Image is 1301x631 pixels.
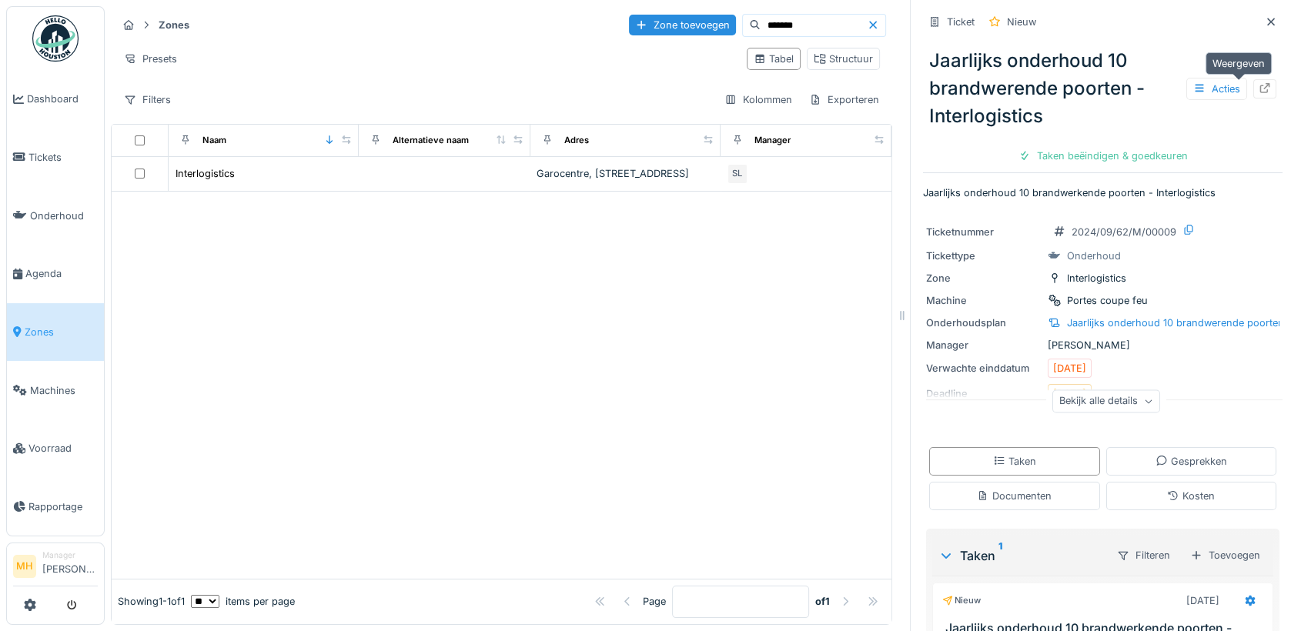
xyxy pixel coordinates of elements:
div: [DATE] [1053,361,1086,376]
div: Onderhoud [1067,249,1121,263]
p: Jaarlijks onderhoud 10 brandwerkende poorten - Interlogistics [923,185,1283,200]
div: Taken [938,546,1104,565]
div: Showing 1 - 1 of 1 [118,594,185,609]
div: Zone toevoegen [629,15,736,35]
span: Dashboard [27,92,98,106]
div: Kosten [1167,489,1215,503]
div: Filters [117,88,178,111]
a: Dashboard [7,70,104,129]
span: Onderhoud [30,209,98,223]
span: Agenda [25,266,98,281]
li: MH [13,555,36,578]
div: Acties [1186,78,1247,100]
strong: Zones [152,18,196,32]
div: Weergeven [1206,52,1272,75]
span: Zones [25,325,98,339]
span: Tickets [28,150,98,165]
div: Filteren [1110,544,1177,566]
a: Agenda [7,245,104,303]
div: Adres [564,134,589,147]
div: 2024/09/62/M/00009 [1072,225,1176,239]
a: Zones [7,303,104,362]
div: Toevoegen [1183,544,1267,566]
strong: of 1 [815,594,830,609]
sup: 1 [998,546,1002,565]
span: Machines [30,383,98,398]
div: Alternatieve naam [393,134,469,147]
div: Nieuw [942,594,981,607]
div: Manager [754,134,791,147]
div: Taken [993,454,1036,469]
div: Onderhoudsplan [926,315,1042,330]
a: Tickets [7,129,104,187]
div: Zone [926,271,1042,285]
li: [PERSON_NAME] [42,549,98,583]
div: Tabel [754,52,794,66]
div: Kolommen [717,88,799,111]
div: Presets [117,48,184,70]
div: Ticket [947,15,975,29]
div: Tickettype [926,249,1042,263]
div: Portes coupe feu [1067,293,1148,308]
a: MH Manager[PERSON_NAME] [13,549,98,586]
a: Onderhoud [7,186,104,245]
div: Jaarlijks onderhoud 10 brandwerende poorten - Interlogistics [923,41,1283,136]
div: Garocentre, [STREET_ADDRESS] [537,166,714,181]
div: SL [727,163,748,185]
a: Voorraad [7,419,104,478]
span: Rapportage [28,499,98,514]
div: Interlogistics [1067,271,1126,285]
div: Documenten [977,489,1052,503]
a: Rapportage [7,478,104,536]
div: Gesprekken [1156,454,1227,469]
div: items per page [191,594,295,609]
div: Taken beëindigen & goedkeuren [1012,145,1194,166]
div: Nieuw [1007,15,1036,29]
div: Exporteren [802,88,886,111]
span: Voorraad [28,441,98,456]
div: [DATE] [1186,593,1219,608]
div: Interlogistics [176,166,235,181]
div: Ticketnummer [926,225,1042,239]
div: Machine [926,293,1042,308]
div: Naam [202,134,226,147]
div: Structuur [814,52,873,66]
div: [PERSON_NAME] [926,338,1279,352]
div: Bekijk alle details [1052,390,1160,412]
img: Badge_color-CXgf-gQk.svg [32,15,79,62]
div: Page [643,594,666,609]
div: Verwachte einddatum [926,361,1042,376]
a: Machines [7,361,104,419]
div: Manager [42,549,98,561]
div: Manager [926,338,1042,352]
